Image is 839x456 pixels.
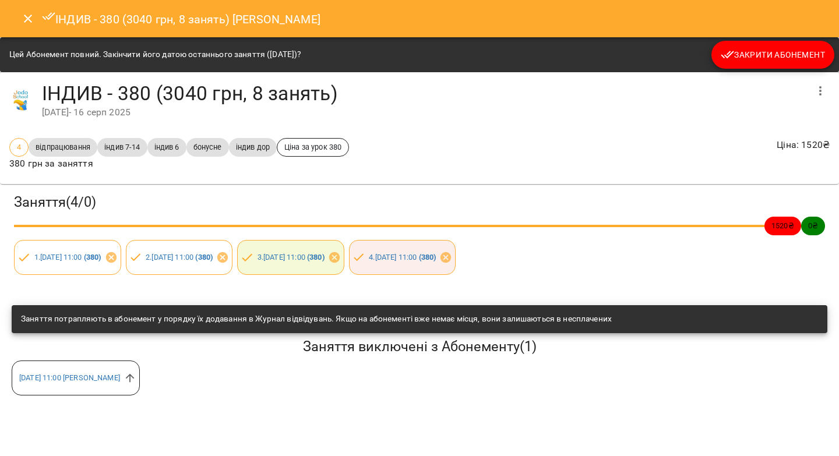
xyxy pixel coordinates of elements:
img: 38072b7c2e4bcea27148e267c0c485b2.jpg [9,89,33,112]
div: 4.[DATE] 11:00 (380) [349,240,456,275]
b: ( 380 ) [307,253,325,261]
span: 0 ₴ [801,220,825,231]
span: 1520 ₴ [764,220,801,231]
div: 1.[DATE] 11:00 (380) [14,240,121,275]
p: Ціна : 1520 ₴ [777,138,830,152]
span: Ціна за урок 380 [277,142,348,153]
a: 1.[DATE] 11:00 (380) [34,253,101,261]
h6: ІНДИВ - 380 (3040 грн, 8 занять) [PERSON_NAME] [42,9,320,29]
div: 3.[DATE] 11:00 (380) [237,240,344,275]
div: 2.[DATE] 11:00 (380) [126,240,233,275]
h5: Заняття виключені з Абонементу ( 1 ) [12,338,827,356]
button: Закрити Абонемент [711,41,834,69]
b: ( 380 ) [195,253,213,261]
span: Закрити Абонемент [721,48,825,62]
b: ( 380 ) [84,253,101,261]
a: 2.[DATE] 11:00 (380) [146,253,213,261]
span: бонусне [186,142,229,153]
b: ( 380 ) [419,253,436,261]
a: 4.[DATE] 11:00 (380) [369,253,436,261]
h3: Заняття ( 4 / 0 ) [14,193,825,211]
span: 4 [10,142,28,153]
h4: ІНДИВ - 380 (3040 грн, 8 занять) [42,82,806,105]
a: 3.[DATE] 11:00 (380) [258,253,325,261]
div: [DATE] 11:00 [PERSON_NAME] [12,360,140,395]
div: Заняття потрапляють в абонемент у порядку їх додавання в Журнал відвідувань. Якщо на абонементі в... [21,309,612,330]
span: індив 7-14 [97,142,147,153]
div: [DATE] - 16 серп 2025 [42,105,806,119]
span: відпрацювання [29,142,97,153]
div: Цей Абонемент повний. Закінчити його датою останнього заняття ([DATE])? [9,44,301,65]
span: індив дор [229,142,277,153]
button: Close [14,5,42,33]
p: 380 грн за заняття [9,157,349,171]
span: індив 6 [147,142,186,153]
a: [DATE] 11:00 [PERSON_NAME] [19,373,120,382]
